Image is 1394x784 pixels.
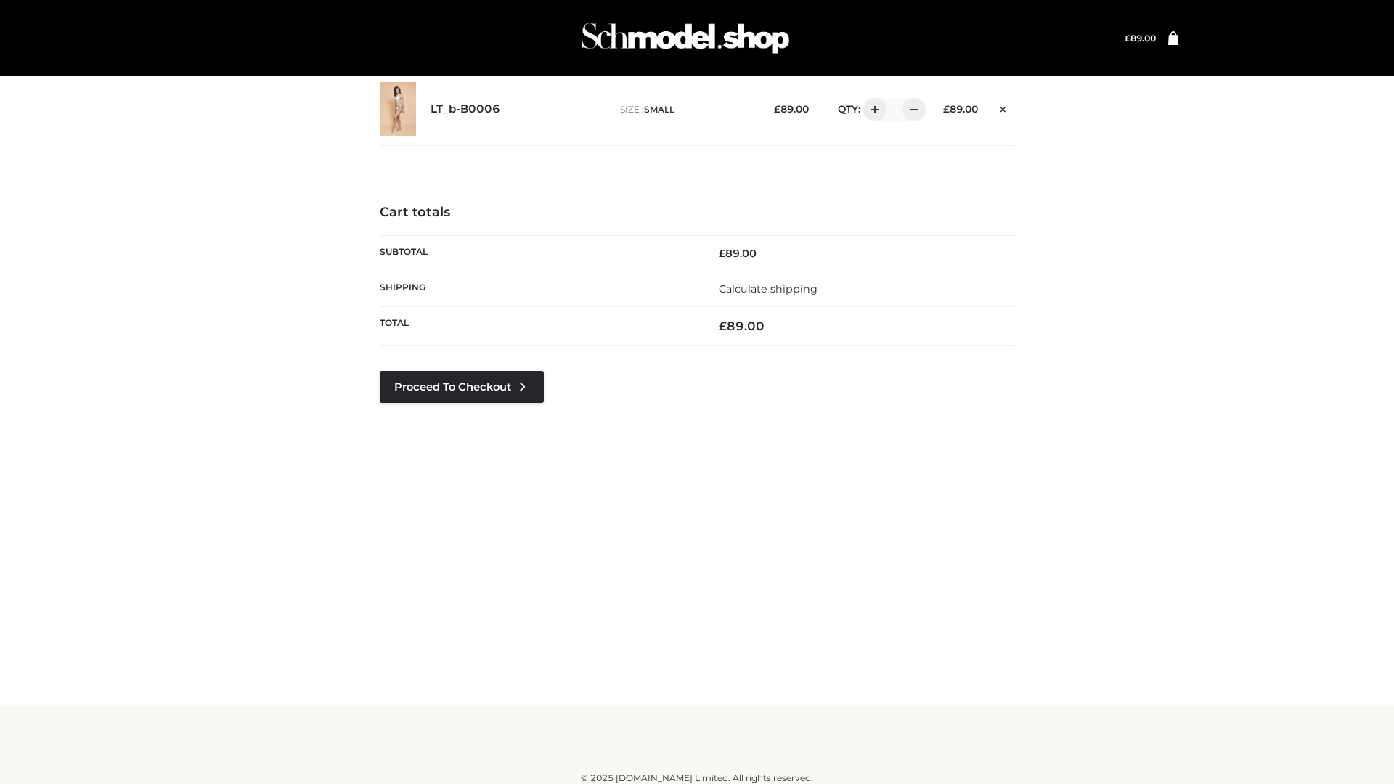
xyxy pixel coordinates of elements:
bdi: 89.00 [774,103,809,115]
bdi: 89.00 [943,103,978,115]
h4: Cart totals [380,205,1014,221]
bdi: 89.00 [1125,33,1156,44]
div: QTY: [823,98,921,121]
a: Remove this item [992,98,1014,117]
a: £89.00 [1125,33,1156,44]
img: Schmodel Admin 964 [576,9,794,67]
span: £ [719,319,727,333]
span: £ [774,103,780,115]
th: Subtotal [380,235,697,271]
p: size : [620,103,751,116]
a: LT_b-B0006 [431,102,500,116]
bdi: 89.00 [719,319,765,333]
a: Calculate shipping [719,282,818,295]
span: £ [719,247,725,260]
a: Proceed to Checkout [380,371,544,403]
th: Shipping [380,271,697,306]
bdi: 89.00 [719,247,757,260]
th: Total [380,307,697,346]
span: £ [1125,33,1130,44]
span: SMALL [644,104,674,115]
span: £ [943,103,950,115]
